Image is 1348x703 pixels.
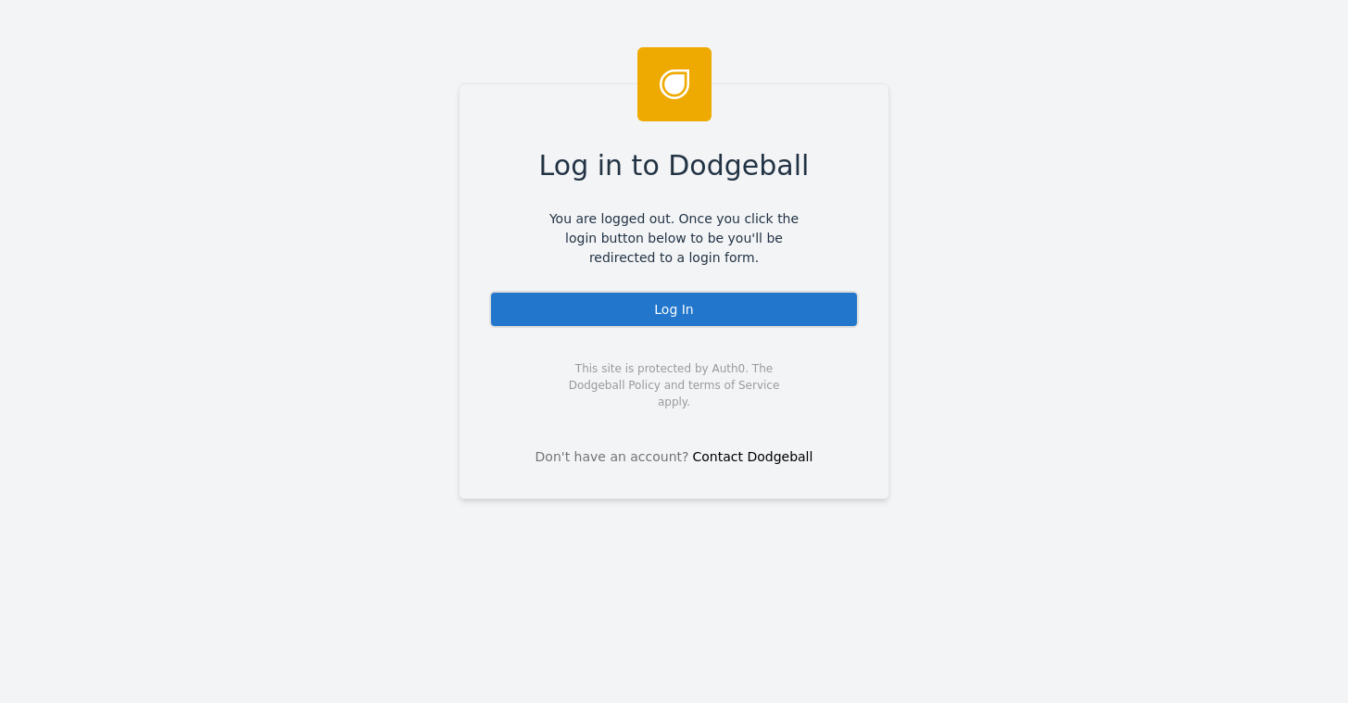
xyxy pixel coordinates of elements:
[552,360,796,410] span: This site is protected by Auth0. The Dodgeball Policy and terms of Service apply.
[535,447,689,467] span: Don't have an account?
[535,209,813,268] span: You are logged out. Once you click the login button below to be you'll be redirected to a login f...
[539,144,810,186] span: Log in to Dodgeball
[489,291,859,328] div: Log In
[693,449,813,464] a: Contact Dodgeball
